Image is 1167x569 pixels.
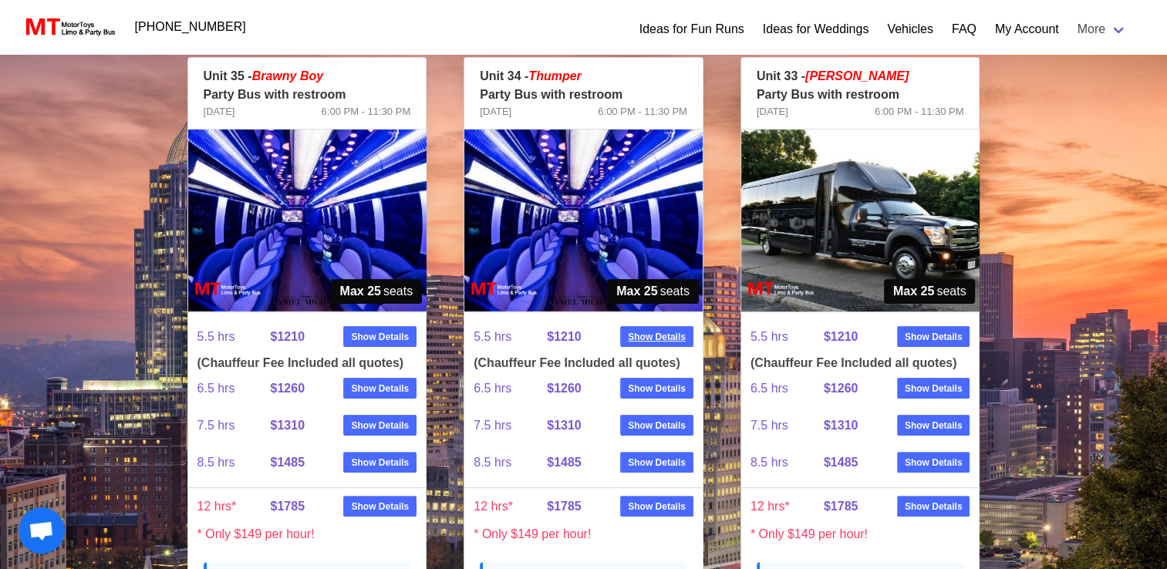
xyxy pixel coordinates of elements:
h4: (Chauffeur Fee Included all quotes) [750,355,970,370]
span: 12 hrs* [474,488,547,525]
strong: $1785 [547,500,582,513]
span: seats [607,279,699,304]
p: Unit 35 - [204,67,411,86]
strong: Show Details [628,456,686,470]
span: 6:00 PM - 11:30 PM [598,104,687,120]
strong: $1310 [270,419,305,432]
strong: $1210 [824,330,858,343]
strong: $1260 [547,382,582,395]
span: 7.5 hrs [474,407,547,444]
span: 6:00 PM - 11:30 PM [322,104,411,120]
a: Vehicles [887,20,933,39]
strong: Max 25 [893,282,934,301]
strong: $1485 [824,456,858,469]
span: 8.5 hrs [197,444,271,481]
a: Ideas for Fun Runs [639,20,744,39]
span: 6.5 hrs [750,370,824,407]
span: [DATE] [480,104,511,120]
p: Party Bus with restroom [204,86,411,104]
img: MotorToys Logo [22,16,116,38]
strong: Show Details [628,330,686,344]
a: More [1068,14,1136,45]
p: Party Bus with restroom [757,86,964,104]
a: Ideas for Weddings [763,20,869,39]
strong: Show Details [351,456,409,470]
h4: (Chauffeur Fee Included all quotes) [474,355,693,370]
img: 35%2002.jpg [188,130,427,311]
span: [DATE] [757,104,788,120]
span: 5.5 hrs [750,318,824,355]
strong: $1260 [824,382,858,395]
strong: Show Details [351,419,409,433]
h4: (Chauffeur Fee Included all quotes) [197,355,417,370]
span: [DATE] [204,104,235,120]
span: seats [331,279,423,304]
span: seats [884,279,976,304]
strong: $1310 [824,419,858,432]
p: * Only $149 per hour! [741,525,980,544]
span: 5.5 hrs [474,318,547,355]
span: 8.5 hrs [750,444,824,481]
strong: $1210 [270,330,305,343]
p: Party Bus with restroom [480,86,687,104]
a: Open chat [19,507,65,554]
span: 7.5 hrs [750,407,824,444]
strong: $1210 [547,330,582,343]
span: 6.5 hrs [474,370,547,407]
strong: Show Details [905,456,963,470]
span: 6:00 PM - 11:30 PM [875,104,964,120]
p: * Only $149 per hour! [464,525,703,544]
span: 12 hrs* [197,488,271,525]
p: Unit 33 - [757,67,964,86]
img: 33%2001.jpg [741,130,980,311]
span: 6.5 hrs [197,370,271,407]
p: * Only $149 per hour! [188,525,427,544]
strong: Max 25 [340,282,381,301]
span: 8.5 hrs [474,444,547,481]
strong: $1785 [270,500,305,513]
strong: Show Details [351,382,409,396]
strong: Show Details [628,500,686,513]
strong: Show Details [905,330,963,344]
strong: Show Details [628,419,686,433]
img: 34%2002.jpg [464,130,703,311]
a: FAQ [952,20,976,39]
strong: Show Details [628,382,686,396]
span: 7.5 hrs [197,407,271,444]
strong: Show Details [351,500,409,513]
strong: $1260 [270,382,305,395]
em: [PERSON_NAME] [805,69,909,82]
strong: Show Details [905,419,963,433]
strong: $1485 [547,456,582,469]
strong: Show Details [905,382,963,396]
span: 12 hrs* [750,488,824,525]
strong: Show Details [351,330,409,344]
a: [PHONE_NUMBER] [126,12,255,42]
strong: $1310 [547,419,582,432]
p: Unit 34 - [480,67,687,86]
strong: $1485 [270,456,305,469]
strong: Max 25 [616,282,657,301]
a: My Account [995,20,1059,39]
em: Thumper [528,69,581,82]
span: 5.5 hrs [197,318,271,355]
strong: $1785 [824,500,858,513]
em: Brawny Boy [252,69,323,82]
strong: Show Details [905,500,963,513]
